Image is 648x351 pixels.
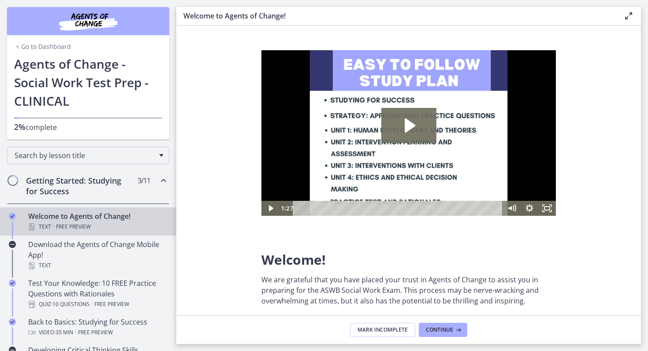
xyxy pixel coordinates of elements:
div: Text [28,222,166,232]
div: Quiz [28,299,166,310]
button: Mark Incomplete [350,323,415,337]
span: · [91,299,93,310]
i: Completed [9,280,16,287]
button: Continue [419,323,467,337]
h3: Welcome to Agents of Change! [183,11,609,21]
button: Fullscreen [277,151,294,166]
p: We are grateful that you have placed your trust in Agents of Change to assist you in preparing fo... [261,274,556,306]
a: Go to Dashboard [14,42,71,51]
span: Mark Incomplete [358,326,408,333]
span: 2% [14,122,26,132]
span: Welcome! [261,251,326,269]
span: · 10 Questions [51,299,89,310]
div: Search by lesson title [7,147,169,164]
button: Show settings menu [259,151,277,166]
span: Free preview [78,327,113,338]
h1: Agents of Change - Social Work Test Prep - CLINICAL [14,55,162,110]
span: Continue [426,326,453,333]
div: Video [28,327,166,338]
img: Agents of Change [35,11,141,32]
div: Back to Basics: Studying for Success [28,317,166,338]
div: Playbar [38,151,237,166]
div: Test Your Knowledge: 10 FREE Practice Questions with Rationales [28,278,166,310]
span: 3 / 11 [138,175,150,186]
button: Play Video: c1o6hcmjueu5qasqsu00.mp4 [120,58,175,93]
div: Text [28,260,166,271]
p: We want to congratulate you on starting a new chapter of your life by applauding your decision to... [261,313,556,334]
button: Mute [242,151,259,166]
p: complete [14,122,162,133]
i: Completed [9,213,16,220]
h2: Getting Started: Studying for Success [26,175,134,196]
span: · [53,222,54,232]
div: Download the Agents of Change Mobile App! [28,239,166,271]
span: Free preview [94,299,129,310]
i: Completed [9,318,16,325]
span: · 35 min [54,327,73,338]
span: Free preview [56,222,91,232]
div: Welcome to Agents of Change! [28,211,166,232]
span: · [75,327,76,338]
span: Search by lesson title [15,151,155,160]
